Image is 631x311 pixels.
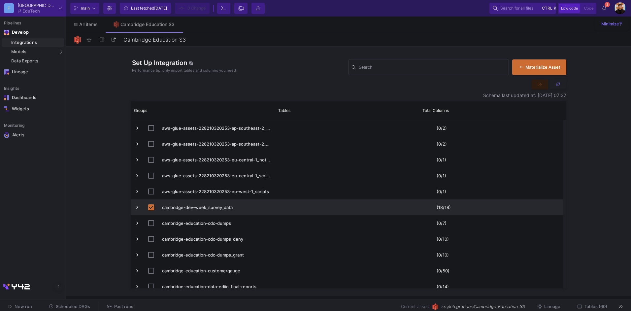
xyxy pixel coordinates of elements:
[437,141,447,147] y42-import-column-renderer: (0/2)
[437,268,449,273] y42-import-column-renderer: (0/50)
[489,3,556,14] button: Search for all filesctrlk
[132,68,236,73] span: Performance tip: only import tables and columns you need
[162,263,271,279] span: cambridge-education-customergauge
[12,106,55,112] div: Widgets
[114,21,119,28] img: Tab icon
[131,3,167,13] div: Last fetched
[131,120,563,136] div: Press SPACE to select this row.
[162,231,271,247] span: cambridge-education-cdc-dumps_deny
[162,279,271,294] span: cambridge-education-data-edjin_final-reports
[4,132,10,138] img: Navigation icon
[2,67,64,77] a: Navigation iconLineage
[131,152,563,168] div: Press SPACE to select this row.
[131,58,349,76] div: Set Up Integration
[437,157,446,162] y42-import-column-renderer: (0/1)
[11,58,62,64] div: Data Exports
[4,30,9,35] img: Navigation icon
[437,236,449,242] y42-import-column-renderer: (0/10)
[22,9,40,13] div: EduTech
[441,303,525,310] span: src/Integrations/Cambridge_Education_S3
[2,104,64,114] a: Navigation iconWidgets
[162,168,271,184] span: aws-glue-assets-228210320253-eu-central-1_scripts
[79,22,98,27] span: All items
[12,95,55,100] div: Dashboards
[131,263,563,279] div: Press SPACE to select this row.
[437,173,446,178] y42-import-column-renderer: (0/1)
[437,125,447,131] y42-import-column-renderer: (0/2)
[2,129,64,141] a: Navigation iconAlerts
[2,38,64,47] a: Integrations
[85,36,93,44] mat-icon: star_border
[114,304,133,309] span: Past runs
[540,4,552,12] button: ctrlk
[2,57,64,65] a: Data Exports
[162,247,271,263] span: cambridge-education-cdc-dumps_grant
[120,3,171,14] button: Last fetched[DATE]
[162,121,271,136] span: aws-glue-assets-228210320253-ap-southeast-2_notebooks
[15,304,32,309] span: New run
[12,30,22,35] div: Develop
[131,93,566,98] div: Schema last updated at: [DATE] 07:37
[2,92,64,103] a: Navigation iconDashboards
[401,303,429,310] span: Current asset:
[2,27,64,38] mat-expansion-panel-header: Navigation iconDevelop
[614,2,626,14] img: bg52tvgs8dxfpOhHYAd0g09LCcAxm85PnUXHwHyc.png
[437,221,447,226] y42-import-column-renderer: (0/7)
[12,132,55,138] div: Alerts
[70,3,99,14] button: main
[278,108,290,113] span: Tables
[131,184,563,199] div: Press SPACE to select this row.
[74,36,81,44] img: Logo
[131,199,563,215] div: Press SPACE to deselect this row.
[162,216,271,231] span: cambridge-education-cdc-dumps
[4,106,9,112] img: Navigation icon
[162,136,271,152] span: aws-glue-assets-228210320253-ap-southeast-2_scripts
[584,304,607,309] span: Tables (60)
[437,284,449,289] y42-import-column-renderer: (0/14)
[131,247,563,263] div: Press SPACE to select this row.
[131,136,563,152] div: Press SPACE to select this row.
[598,3,610,14] button: 3
[120,22,175,27] div: Cambridge Education S3
[437,205,451,210] y42-import-column-renderer: (18/18)
[81,3,90,13] span: main
[131,279,563,294] div: Press SPACE to select this row.
[500,3,533,13] span: Search for all files
[432,303,439,310] img: Amazon S3
[542,4,552,12] span: ctrl
[131,168,563,184] div: Press SPACE to select this row.
[554,4,556,12] span: k
[162,200,271,215] span: cambridge-dev-week_survey_data
[56,304,90,309] span: Scheduled DAGs
[11,49,27,54] span: Models
[162,184,271,199] span: aws-glue-assets-228210320253-eu-west-1_scripts
[559,4,580,13] button: Low code
[131,215,563,231] div: Press SPACE to select this row.
[162,152,271,168] span: aws-glue-assets-228210320253-eu-central-1_notebooks
[134,108,147,113] span: Groups
[154,6,167,11] span: [DATE]
[605,2,610,7] span: 3
[582,4,595,13] button: Code
[131,231,563,247] div: Press SPACE to select this row.
[4,69,9,75] img: Navigation icon
[18,3,56,8] div: [GEOGRAPHIC_DATA]
[12,69,55,75] div: Lineage
[4,95,9,100] img: Navigation icon
[512,59,566,75] button: Materialize Asset
[11,40,62,45] div: Integrations
[359,66,506,71] input: Search for Tables, Columns, etc.
[437,252,449,258] y42-import-column-renderer: (0/10)
[437,189,446,194] y42-import-column-renderer: (0/1)
[4,3,14,13] div: C
[519,64,556,70] div: Materialize Asset
[544,304,560,309] span: Lineage
[422,108,449,113] span: Total Columns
